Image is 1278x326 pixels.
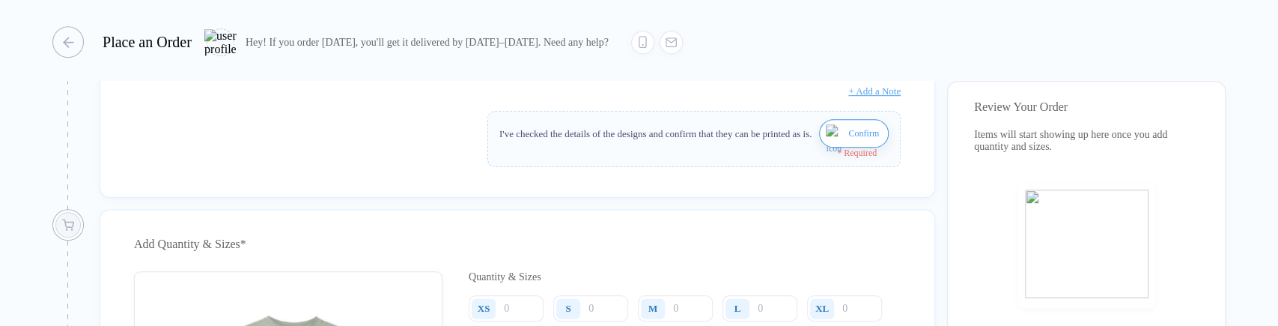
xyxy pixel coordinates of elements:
[565,303,570,315] div: S
[1025,190,1148,298] img: shopping_bag.png
[974,129,1199,153] div: Items will start showing up here once you add quantity and sizes.
[826,124,845,160] img: icon
[648,303,657,315] div: M
[722,295,797,322] input: 0
[807,295,882,322] input: 0
[815,303,829,315] div: XL
[134,232,901,256] div: Add Quantity & Sizes
[819,119,889,148] button: iconConfirm
[638,295,713,322] input: 0
[553,295,628,322] input: 0
[848,121,879,145] span: Confirm
[469,271,901,283] div: Quantity & Sizes
[103,34,192,51] div: Place an Order
[478,303,490,315] div: XS
[469,295,544,322] input: 0
[499,124,812,143] div: I've checked the details of the designs and confirm that they can be printed as is.
[246,36,609,49] div: Hey! If you order [DATE], you'll get it delivered by [DATE]–[DATE]. Need any help?
[734,303,741,315] div: L
[974,100,1199,114] div: Review Your Order
[848,79,901,103] button: + Add a Note
[499,148,877,159] div: * Required
[848,85,901,97] span: + Add a Note
[204,29,237,55] img: user profile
